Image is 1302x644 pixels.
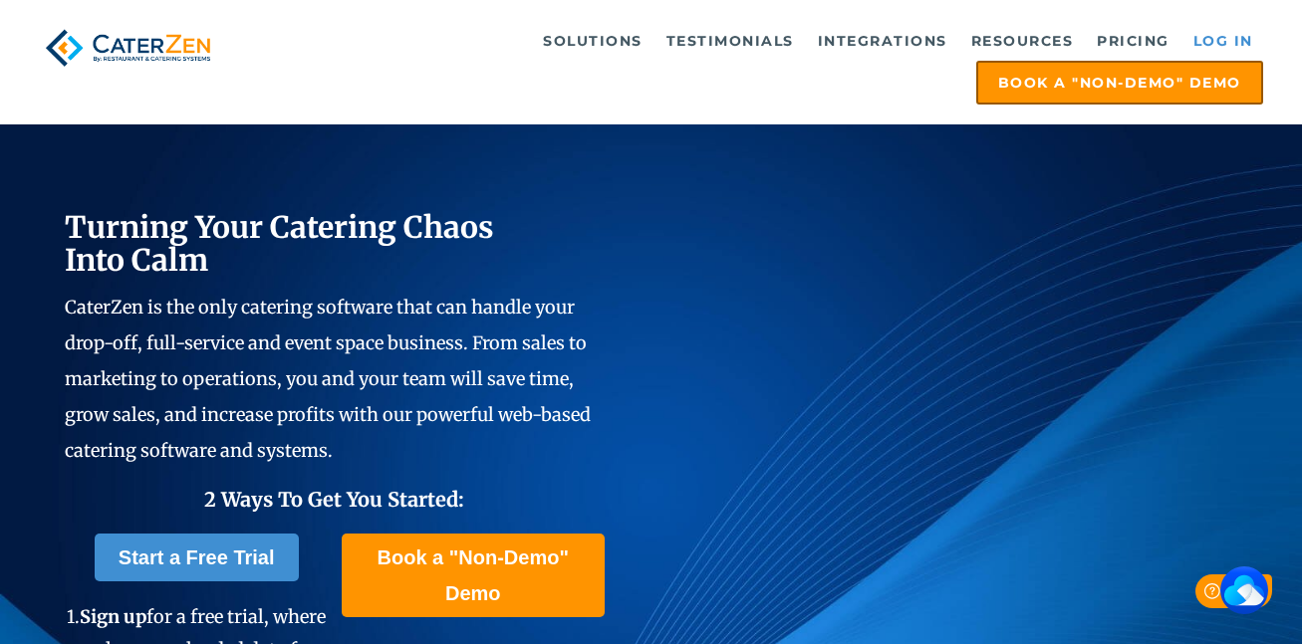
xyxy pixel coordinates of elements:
[95,534,299,581] a: Start a Free Trial
[961,21,1084,61] a: Resources
[80,605,146,628] span: Sign up
[1087,21,1179,61] a: Pricing
[976,61,1263,105] a: Book a "Non-Demo" Demo
[39,21,217,75] img: caterzen
[65,296,591,462] span: CaterZen is the only catering software that can handle your drop-off, full-service and event spac...
[533,21,652,61] a: Solutions
[656,21,804,61] a: Testimonials
[808,21,957,61] a: Integrations
[65,208,494,279] span: Turning Your Catering Chaos Into Calm
[1183,21,1263,61] a: Log in
[204,487,464,512] span: 2 Ways To Get You Started:
[1125,566,1280,622] iframe: Help widget launcher
[342,534,605,617] a: Book a "Non-Demo" Demo
[248,21,1263,105] div: Navigation Menu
